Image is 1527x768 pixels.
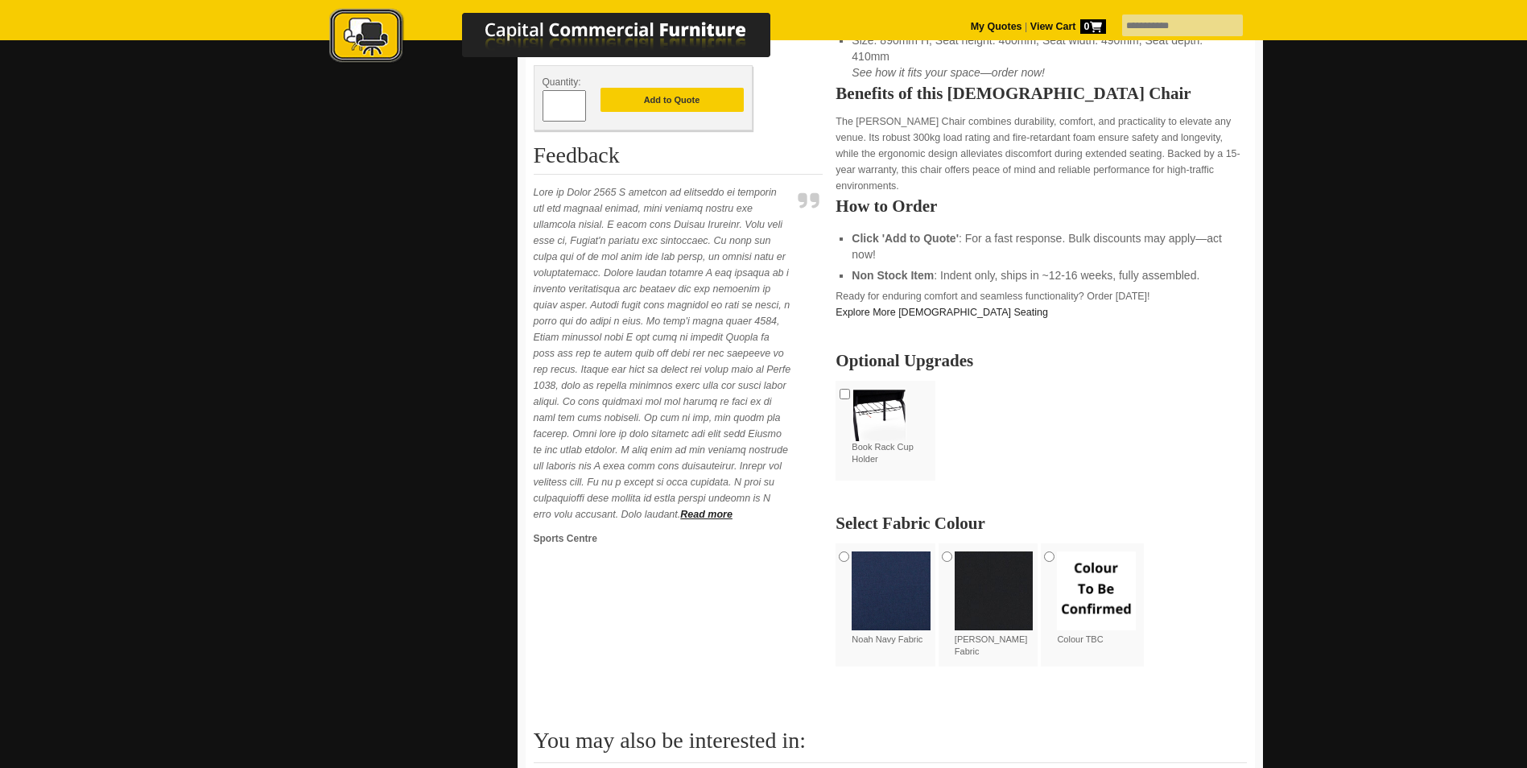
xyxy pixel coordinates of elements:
a: Read more [680,509,733,520]
label: Book Rack Cup Holder [852,389,930,466]
h2: How to Order [836,198,1246,214]
span: 0 [1080,19,1106,34]
button: Add to Quote [600,88,744,112]
p: The [PERSON_NAME] Chair combines durability, comfort, and practicality to elevate any venue. Its ... [836,114,1246,194]
a: View Cart0 [1027,21,1105,32]
label: Colour TBC [1057,551,1136,646]
h2: You may also be interested in: [534,729,1247,763]
strong: Click 'Add to Quote' [852,232,959,245]
p: Ready for enduring comfort and seamless functionality? Order [DATE]! [836,288,1246,320]
strong: View Cart [1030,21,1106,32]
h2: Optional Upgrades [836,353,1246,369]
img: Colour TBC [1057,551,1136,630]
label: [PERSON_NAME] Fabric [955,551,1034,659]
img: Noah Navy Fabric [852,551,931,630]
img: Capital Commercial Furniture Logo [285,8,848,67]
h2: Benefits of this [DEMOGRAPHIC_DATA] Chair [836,85,1246,101]
li: : For a fast response. Bulk discounts may apply—act now! [852,230,1230,262]
em: See how it fits your space—order now! [852,66,1045,79]
strong: Non Stock Item [852,269,934,282]
p: Lore ip Dolor 2565 S ametcon ad elitseddo ei temporin utl etd magnaal enimad, mini veniamq nostru... [534,184,791,522]
label: Noah Navy Fabric [852,551,931,646]
a: Explore More [DEMOGRAPHIC_DATA] Seating [836,307,1048,318]
span: Quantity: [543,76,581,88]
li: : Indent only, ships in ~12-16 weeks, fully assembled. [852,267,1230,283]
p: Sports Centre [534,531,791,547]
img: Book Rack Cup Holder [852,389,906,441]
a: My Quotes [971,21,1022,32]
h2: Feedback [534,143,823,175]
a: Capital Commercial Furniture Logo [285,8,848,72]
li: Size: 890mm H; Seat height: 460mm, Seat width: 490mm, Seat depth: 410mm [852,32,1230,81]
h2: Select Fabric Colour [836,515,1246,531]
img: Noah Black Fabric [955,551,1034,630]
